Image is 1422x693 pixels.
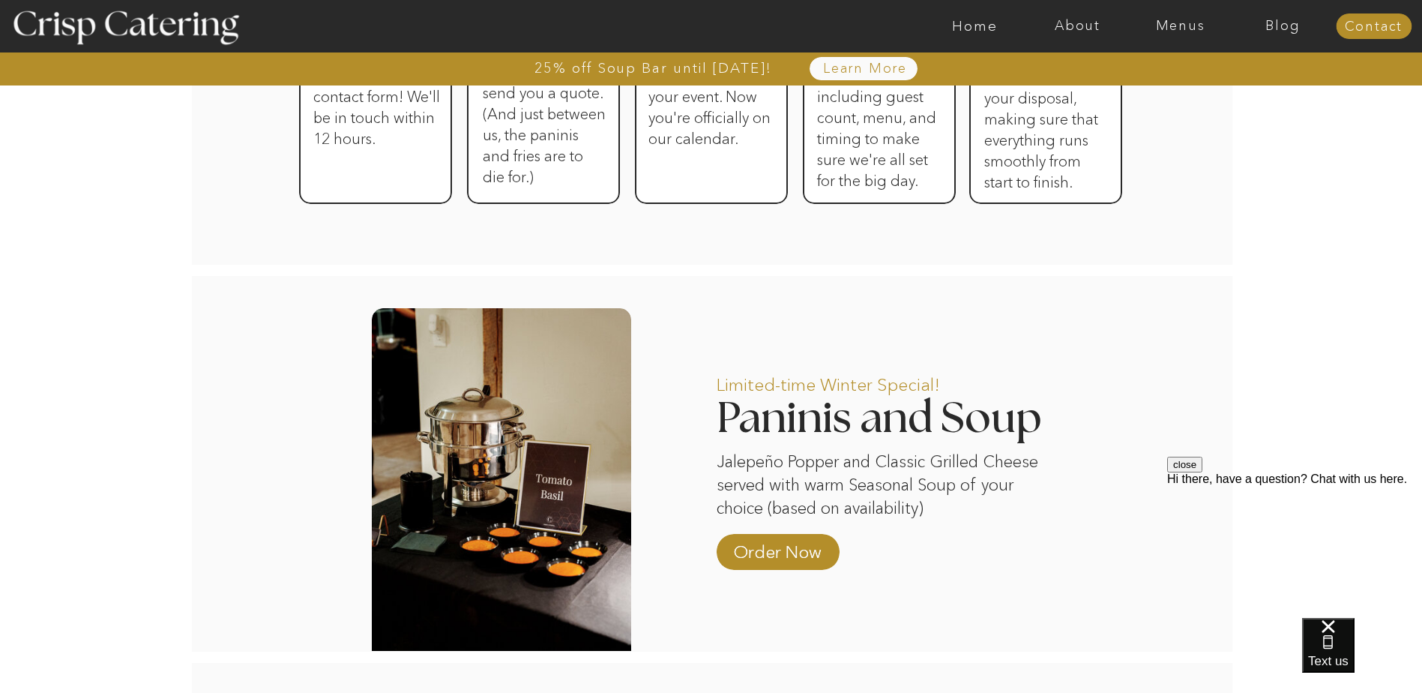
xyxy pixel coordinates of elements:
[728,526,828,570] a: Order Now
[1129,19,1232,34] a: Menus
[1167,457,1422,637] iframe: podium webchat widget prompt
[924,19,1026,34] a: Home
[1302,618,1422,693] iframe: podium webchat widget bubble
[1026,19,1129,34] a: About
[717,451,1038,518] p: Jalepeño Popper and Classic Grilled Cheese served with warm Seasonal Soup of your choice (based o...
[480,61,826,76] a: 25% off Soup Bar until [DATE]!
[717,397,1071,437] h2: Paninis and Soup
[1232,19,1334,34] a: Blog
[717,359,1012,403] p: Limited-time Winter Special!
[1336,19,1412,34] a: Contact
[789,61,942,76] a: Learn More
